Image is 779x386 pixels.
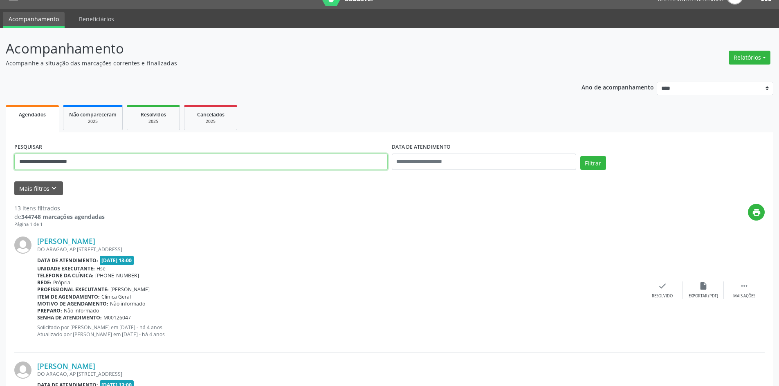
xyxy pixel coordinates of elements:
b: Motivo de agendamento: [37,300,108,307]
strong: 344748 marcações agendadas [21,213,105,221]
div: 2025 [69,118,117,125]
i: insert_drive_file [699,281,708,290]
p: Acompanhe a situação das marcações correntes e finalizadas [6,59,543,67]
i: check [658,281,667,290]
span: Agendados [19,111,46,118]
div: Exportar (PDF) [689,293,718,299]
button: Mais filtroskeyboard_arrow_down [14,181,63,196]
div: Resolvido [652,293,673,299]
div: Mais ações [733,293,755,299]
div: de [14,212,105,221]
div: 13 itens filtrados [14,204,105,212]
b: Item de agendamento: [37,293,100,300]
span: Resolvidos [141,111,166,118]
a: Acompanhamento [3,12,65,28]
span: [PHONE_NUMBER] [95,272,139,279]
i:  [740,281,749,290]
div: DO ARAGAO, AP [STREET_ADDRESS] [37,246,642,253]
div: Página 1 de 1 [14,221,105,228]
a: [PERSON_NAME] [37,237,95,245]
span: [DATE] 13:00 [100,256,134,265]
b: Data de atendimento: [37,257,98,264]
a: [PERSON_NAME] [37,361,95,370]
img: img [14,361,31,379]
b: Unidade executante: [37,265,95,272]
span: Hse [97,265,106,272]
div: 2025 [190,118,231,125]
i: print [752,208,761,217]
b: Rede: [37,279,52,286]
label: PESQUISAR [14,141,42,154]
span: Clinica Geral [101,293,131,300]
p: Acompanhamento [6,38,543,59]
img: img [14,237,31,254]
p: Ano de acompanhamento [581,82,654,92]
span: Não informado [110,300,145,307]
span: Cancelados [197,111,224,118]
button: print [748,204,765,221]
span: Não informado [64,307,99,314]
span: Própria [53,279,70,286]
i: keyboard_arrow_down [49,184,58,193]
b: Profissional executante: [37,286,109,293]
label: DATA DE ATENDIMENTO [392,141,451,154]
p: Solicitado por [PERSON_NAME] em [DATE] - há 4 anos Atualizado por [PERSON_NAME] em [DATE] - há 4 ... [37,324,642,338]
b: Preparo: [37,307,62,314]
div: DO ARAGAO, AP [STREET_ADDRESS] [37,370,642,377]
button: Relatórios [729,51,770,65]
b: Telefone da clínica: [37,272,94,279]
span: M00126047 [103,314,131,321]
div: 2025 [133,118,174,125]
a: Beneficiários [73,12,120,26]
button: Filtrar [580,156,606,170]
span: Não compareceram [69,111,117,118]
span: [PERSON_NAME] [110,286,150,293]
b: Senha de atendimento: [37,314,102,321]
